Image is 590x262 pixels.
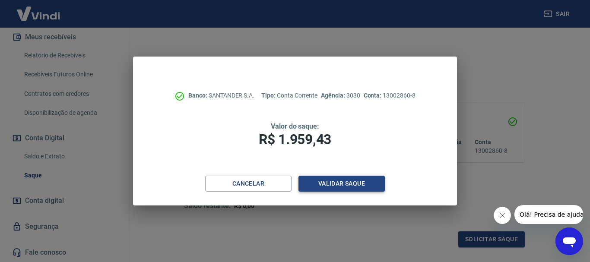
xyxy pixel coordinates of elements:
[188,91,254,100] p: SANTANDER S.A.
[364,91,416,100] p: 13002860-8
[494,207,511,224] iframe: Fechar mensagem
[261,92,277,99] span: Tipo:
[364,92,383,99] span: Conta:
[259,131,331,148] span: R$ 1.959,43
[555,227,583,255] iframe: Botão para abrir a janela de mensagens
[321,91,360,100] p: 3030
[321,92,346,99] span: Agência:
[298,176,385,192] button: Validar saque
[261,91,317,100] p: Conta Corrente
[514,205,583,224] iframe: Mensagem da empresa
[5,6,73,13] span: Olá! Precisa de ajuda?
[205,176,292,192] button: Cancelar
[188,92,209,99] span: Banco:
[271,122,319,130] span: Valor do saque:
